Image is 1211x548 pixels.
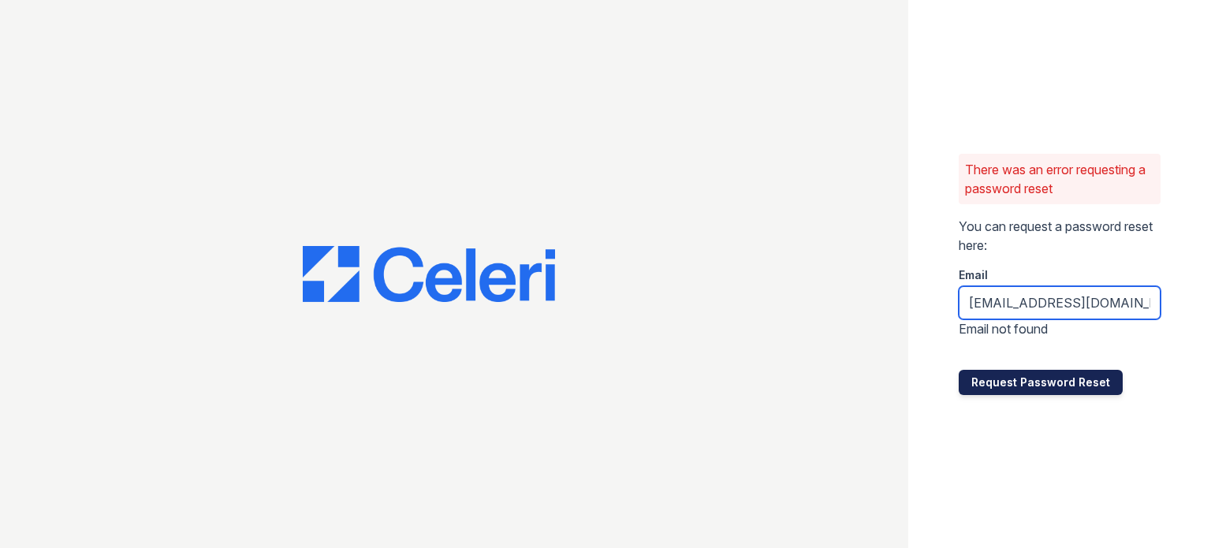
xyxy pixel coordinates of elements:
[303,246,555,303] img: CE_Logo_Blue-a8612792a0a2168367f1c8372b55b34899dd931a85d93a1a3d3e32e68fde9ad4.png
[959,217,1161,255] p: You can request a password reset here:
[959,321,1048,337] span: Email not found
[965,160,1154,198] p: There was an error requesting a password reset
[959,267,988,283] label: Email
[959,370,1123,395] button: Request Password Reset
